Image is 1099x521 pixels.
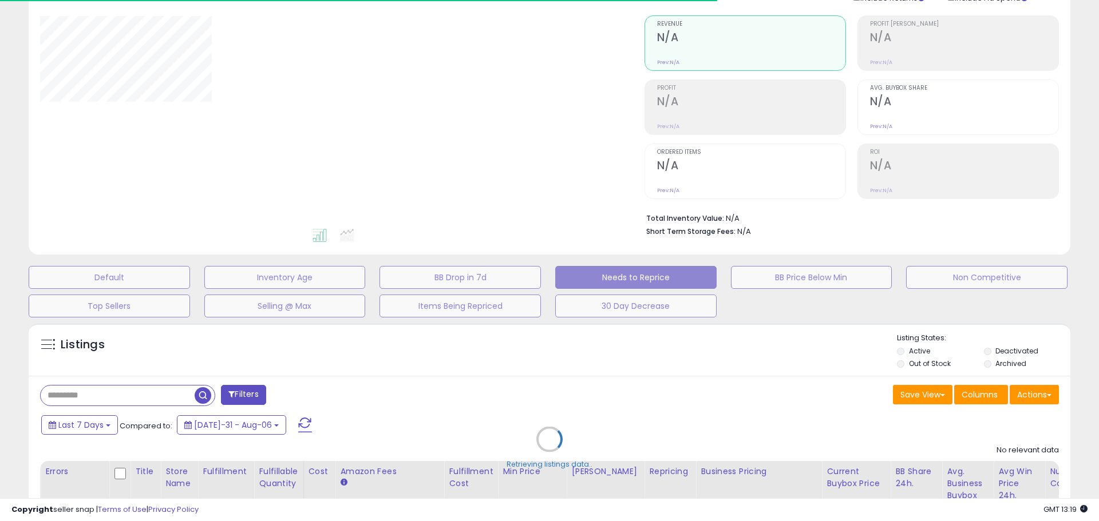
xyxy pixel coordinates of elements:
[870,187,892,194] small: Prev: N/A
[657,159,845,174] h2: N/A
[870,95,1058,110] h2: N/A
[204,266,366,289] button: Inventory Age
[379,266,541,289] button: BB Drop in 7d
[646,226,736,236] b: Short Term Storage Fees:
[870,21,1058,27] span: Profit [PERSON_NAME]
[646,210,1050,224] li: N/A
[555,295,717,317] button: 30 Day Decrease
[657,187,679,194] small: Prev: N/A
[657,31,845,46] h2: N/A
[906,266,1068,289] button: Non Competitive
[646,213,724,223] b: Total Inventory Value:
[657,149,845,156] span: Ordered Items
[204,295,366,317] button: Selling @ Max
[507,459,592,470] div: Retrieving listings data..
[870,85,1058,92] span: Avg. Buybox Share
[657,59,679,66] small: Prev: N/A
[555,266,717,289] button: Needs to Reprice
[657,123,679,130] small: Prev: N/A
[657,95,845,110] h2: N/A
[870,31,1058,46] h2: N/A
[731,266,892,289] button: BB Price Below Min
[870,149,1058,156] span: ROI
[379,295,541,317] button: Items Being Repriced
[737,226,751,237] span: N/A
[11,504,53,515] strong: Copyright
[870,123,892,130] small: Prev: N/A
[870,159,1058,174] h2: N/A
[657,85,845,92] span: Profit
[11,504,199,515] div: seller snap | |
[29,266,190,289] button: Default
[870,59,892,66] small: Prev: N/A
[29,295,190,317] button: Top Sellers
[657,21,845,27] span: Revenue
